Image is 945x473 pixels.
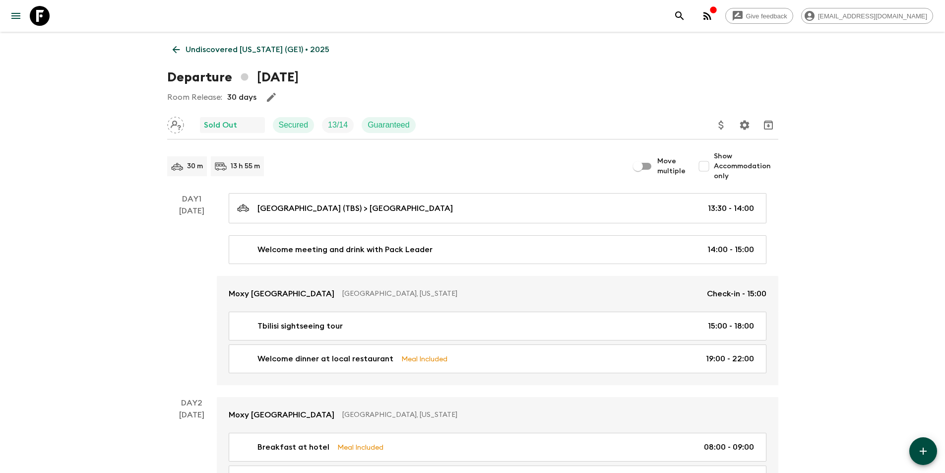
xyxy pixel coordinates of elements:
a: [GEOGRAPHIC_DATA] (TBS) > [GEOGRAPHIC_DATA]13:30 - 14:00 [229,193,766,223]
p: 15:00 - 18:00 [708,320,754,332]
p: [GEOGRAPHIC_DATA], [US_STATE] [342,410,758,420]
p: Welcome dinner at local restaurant [257,353,393,365]
p: Moxy [GEOGRAPHIC_DATA] [229,288,334,300]
span: Give feedback [741,12,793,20]
p: 19:00 - 22:00 [706,353,754,365]
p: 30 m [187,161,203,171]
a: Moxy [GEOGRAPHIC_DATA][GEOGRAPHIC_DATA], [US_STATE] [217,397,778,433]
button: menu [6,6,26,26]
p: 13 / 14 [328,119,348,131]
button: Archive (Completed, Cancelled or Unsynced Departures only) [758,115,778,135]
p: Breakfast at hotel [257,441,329,453]
div: [DATE] [179,205,204,385]
p: 30 days [227,91,256,103]
p: Welcome meeting and drink with Pack Leader [257,244,433,256]
p: Room Release: [167,91,222,103]
div: Secured [273,117,315,133]
p: Guaranteed [368,119,410,131]
a: Welcome dinner at local restaurantMeal Included19:00 - 22:00 [229,344,766,373]
a: Give feedback [725,8,793,24]
a: Welcome meeting and drink with Pack Leader14:00 - 15:00 [229,235,766,264]
a: Breakfast at hotelMeal Included08:00 - 09:00 [229,433,766,462]
span: Assign pack leader [167,120,184,128]
a: Tbilisi sightseeing tour15:00 - 18:00 [229,312,766,340]
p: Secured [279,119,309,131]
p: Moxy [GEOGRAPHIC_DATA] [229,409,334,421]
p: Meal Included [401,353,447,364]
span: Move multiple [657,156,686,176]
p: Tbilisi sightseeing tour [257,320,343,332]
p: Meal Included [337,442,383,453]
span: Show Accommodation only [714,151,778,181]
a: Moxy [GEOGRAPHIC_DATA][GEOGRAPHIC_DATA], [US_STATE]Check-in - 15:00 [217,276,778,312]
button: search adventures [670,6,690,26]
a: Undiscovered [US_STATE] (GE1) • 2025 [167,40,335,60]
p: 13:30 - 14:00 [708,203,754,214]
button: Settings [735,115,755,135]
p: Day 2 [167,397,217,409]
h1: Departure [DATE] [167,68,299,87]
p: Undiscovered [US_STATE] (GE1) • 2025 [186,44,329,56]
p: Check-in - 15:00 [707,288,766,300]
div: [EMAIL_ADDRESS][DOMAIN_NAME] [801,8,933,24]
p: Day 1 [167,193,217,205]
p: 13 h 55 m [231,161,260,171]
span: [EMAIL_ADDRESS][DOMAIN_NAME] [813,12,933,20]
p: [GEOGRAPHIC_DATA] (TBS) > [GEOGRAPHIC_DATA] [257,203,453,214]
p: 08:00 - 09:00 [704,441,754,453]
p: Sold Out [204,119,237,131]
p: [GEOGRAPHIC_DATA], [US_STATE] [342,289,699,299]
p: 14:00 - 15:00 [707,244,754,256]
button: Update Price, Early Bird Discount and Costs [711,115,731,135]
div: Trip Fill [322,117,354,133]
